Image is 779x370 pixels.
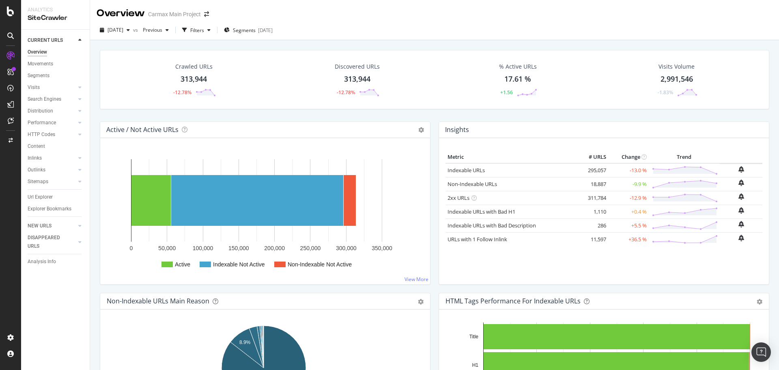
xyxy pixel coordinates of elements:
[448,167,485,174] a: Indexable URLs
[576,219,608,232] td: 286
[28,205,84,213] a: Explorer Bookmarks
[108,26,123,33] span: 2025 Aug. 24th
[757,299,762,305] div: gear
[445,297,581,305] div: HTML Tags Performance for Indexable URLs
[738,166,744,173] div: bell-plus
[418,127,424,133] i: Options
[288,261,352,268] text: Non-Indexable Not Active
[148,10,201,18] div: Carmax Main Project
[28,130,55,139] div: HTTP Codes
[28,193,84,201] a: Url Explorer
[658,63,695,71] div: Visits Volume
[204,11,209,17] div: arrow-right-arrow-left
[28,193,53,201] div: Url Explorer
[28,154,76,162] a: Inlinks
[336,245,357,251] text: 300,000
[28,36,63,45] div: CURRENT URLS
[28,95,76,104] a: Search Engines
[233,27,256,34] span: Segments
[228,245,249,251] text: 150,000
[344,74,370,84] div: 313,944
[133,26,140,33] span: vs
[28,60,53,68] div: Movements
[213,261,265,268] text: Indexable Not Active
[738,207,744,214] div: bell-plus
[472,362,479,368] text: H1
[130,245,133,251] text: 0
[28,107,53,115] div: Distribution
[738,193,744,200] div: bell-plus
[140,26,162,33] span: Previous
[738,180,744,186] div: bell-plus
[576,151,608,163] th: # URLS
[28,257,84,266] a: Analysis Info
[181,74,207,84] div: 313,944
[504,74,531,84] div: 17.61 %
[140,24,172,37] button: Previous
[608,177,649,191] td: -9.9 %
[28,222,76,230] a: NEW URLS
[28,222,52,230] div: NEW URLS
[158,245,176,251] text: 50,000
[28,177,48,186] div: Sitemaps
[28,257,56,266] div: Analysis Info
[28,13,83,23] div: SiteCrawler
[500,89,513,96] div: +1.56
[28,83,76,92] a: Visits
[658,89,673,96] div: -1.83%
[405,276,428,283] a: View More
[107,151,421,278] svg: A chart.
[28,60,84,68] a: Movements
[28,48,47,56] div: Overview
[173,89,192,96] div: -12.78%
[28,71,49,80] div: Segments
[28,119,76,127] a: Performance
[106,124,179,135] h4: Active / Not Active URLs
[175,63,213,71] div: Crawled URLs
[576,191,608,205] td: 311,784
[576,205,608,219] td: 1,110
[445,151,576,163] th: Metric
[448,236,507,243] a: URLs with 1 Follow Inlink
[576,163,608,177] td: 295,057
[28,6,83,13] div: Analytics
[337,89,355,96] div: -12.78%
[179,24,214,37] button: Filters
[97,24,133,37] button: [DATE]
[107,297,209,305] div: Non-Indexable URLs Main Reason
[28,166,76,174] a: Outlinks
[738,221,744,227] div: bell-plus
[608,232,649,246] td: +36.5 %
[28,177,76,186] a: Sitemaps
[258,27,273,34] div: [DATE]
[28,119,56,127] div: Performance
[418,299,424,305] div: gear
[448,208,515,215] a: Indexable URLs with Bad H1
[28,166,45,174] div: Outlinks
[28,142,84,151] a: Content
[221,24,276,37] button: Segments[DATE]
[28,95,61,104] div: Search Engines
[28,205,71,213] div: Explorer Bookmarks
[738,235,744,241] div: bell-plus
[193,245,213,251] text: 100,000
[372,245,392,251] text: 350,000
[499,63,537,71] div: % Active URLs
[264,245,285,251] text: 200,000
[28,154,42,162] div: Inlinks
[28,71,84,80] a: Segments
[239,340,251,345] text: 8.9%
[448,222,536,229] a: Indexable URLs with Bad Description
[608,151,649,163] th: Change
[751,342,771,362] div: Open Intercom Messenger
[335,63,380,71] div: Discovered URLs
[469,334,479,340] text: Title
[300,245,321,251] text: 250,000
[28,83,40,92] div: Visits
[28,107,76,115] a: Distribution
[448,180,497,188] a: Non-Indexable URLs
[28,130,76,139] a: HTTP Codes
[445,124,469,135] h4: Insights
[608,219,649,232] td: +5.5 %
